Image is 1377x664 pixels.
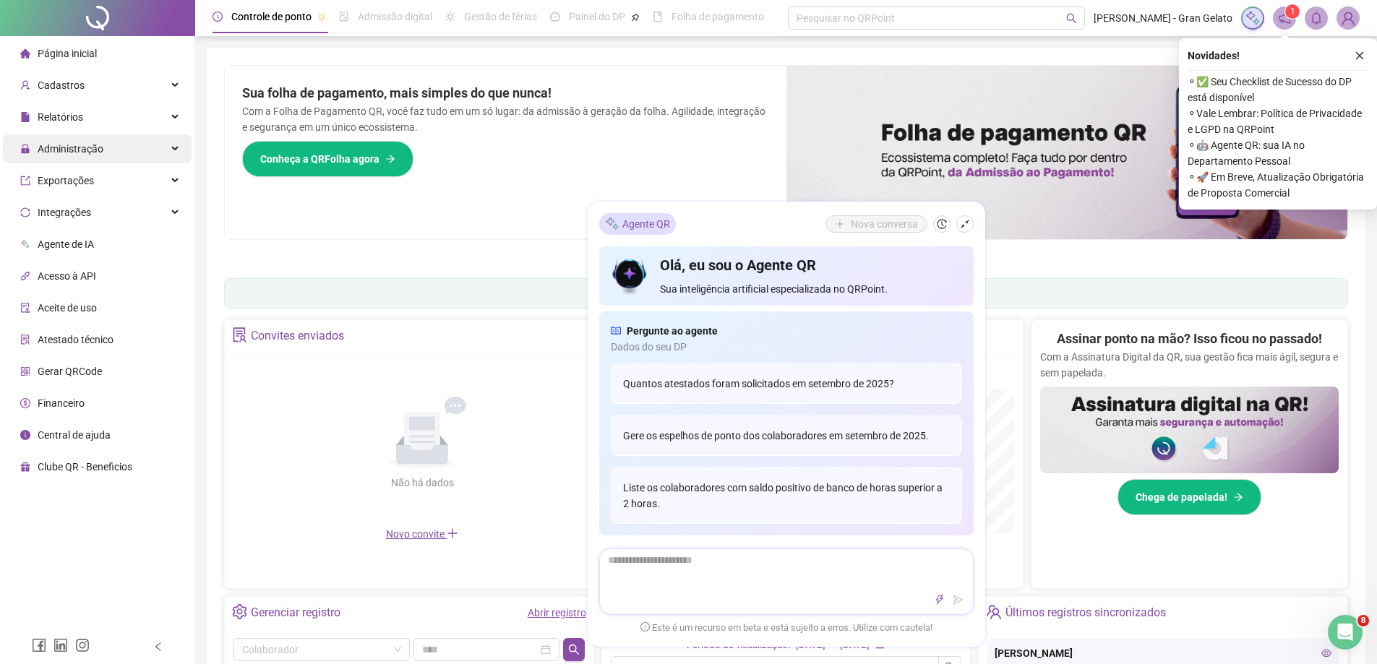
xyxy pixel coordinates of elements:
span: Clube QR - Beneficios [38,461,132,473]
div: Quantos atestados foram solicitados em setembro de 2025? [611,363,962,404]
span: Este é um recurso em beta e está sujeito a erros. Utilize com cautela! [640,621,932,635]
h4: Olá, eu sou o Agente QR [660,255,961,275]
div: Gere os espelhos de ponto dos colaboradores em setembro de 2025. [611,415,962,456]
span: linkedin [53,638,68,652]
span: Atestado técnico [38,334,113,345]
span: sun [445,12,455,22]
img: sparkle-icon.fc2bf0ac1784a2077858766a79e2daf3.svg [605,216,619,231]
h2: Assinar ponto na mão? Isso ficou no passado! [1057,329,1322,349]
span: setting [232,604,247,619]
button: thunderbolt [931,591,948,608]
h2: Sua folha de pagamento, mais simples do que nunca! [242,83,769,103]
span: Gerar QRCode [38,366,102,377]
span: api [20,271,30,281]
span: sync [20,207,30,217]
img: icon [611,255,649,297]
span: file-done [339,12,349,22]
span: 8 [1357,615,1369,626]
button: send [950,591,967,608]
span: Exportações [38,175,94,186]
iframe: Intercom live chat [1328,615,1363,650]
span: clock-circle [213,12,223,22]
span: ⚬ 🤖 Agente QR: sua IA no Departamento Pessoal [1188,137,1368,169]
span: [PERSON_NAME] - Gran Gelato [1094,10,1232,26]
span: bell [1310,12,1323,25]
span: Folha de pagamento [672,11,764,22]
span: notification [1278,12,1291,25]
div: [PERSON_NAME] [995,645,1331,661]
span: Painel do DP [569,11,625,22]
span: thunderbolt [935,595,945,605]
span: Gestão de férias [464,11,537,22]
span: Sua inteligência artificial especializada no QRPoint. [660,281,961,297]
div: Não há dados [356,475,489,491]
div: Últimos registros sincronizados [1005,600,1166,625]
span: Controle de ponto [231,11,312,22]
span: Chega de papelada! [1136,489,1227,505]
span: pushpin [317,13,326,22]
span: user-add [20,80,30,90]
span: dashboard [550,12,560,22]
span: read [611,323,621,339]
span: Conheça a QRFolha agora [260,151,379,167]
span: Central de ajuda [38,429,111,441]
p: Com a Assinatura Digital da QR, sua gestão fica mais ágil, segura e sem papelada. [1040,349,1339,381]
span: shrink [960,219,970,229]
span: plus [447,527,458,539]
span: gift [20,462,30,472]
a: Abrir registro [528,607,586,618]
span: Acesso à API [38,270,96,282]
span: Dados do seu DP [611,339,962,355]
button: Nova conversa [825,215,927,233]
span: 1 [1290,7,1295,17]
span: exclamation-circle [640,622,650,631]
span: lock [20,144,30,154]
img: sparkle-icon.fc2bf0ac1784a2077858766a79e2daf3.svg [1245,10,1261,26]
span: dollar [20,398,30,408]
span: file [20,112,30,122]
sup: 1 [1285,4,1300,19]
span: ⚬ Vale Lembrar: Política de Privacidade e LGPD na QRPoint [1188,105,1368,137]
span: team [986,604,1001,619]
span: Novidades ! [1188,48,1240,64]
span: pushpin [631,13,640,22]
span: book [653,12,663,22]
span: Novo convite [386,528,458,540]
button: Chega de papelada! [1118,479,1261,515]
span: instagram [75,638,90,652]
span: Pergunte ao agente [627,323,718,339]
span: solution [20,335,30,345]
span: Agente de IA [38,238,94,250]
span: facebook [32,638,46,652]
span: ⚬ ✅ Seu Checklist de Sucesso do DP está disponível [1188,74,1368,105]
span: Cadastros [38,79,85,91]
button: Conheça a QRFolha agora [242,141,413,177]
img: 86393 [1337,7,1359,29]
span: solution [232,327,247,342]
span: Página inicial [38,48,97,59]
span: Financeiro [38,397,85,409]
div: Gerenciar registro [251,600,340,625]
span: qrcode [20,366,30,376]
div: Agente QR [599,213,676,235]
span: Administração [38,143,103,155]
span: history [937,219,947,229]
span: eye [1321,648,1331,658]
span: home [20,48,30,59]
img: banner%2F02c71560-61a6-44d4-94b9-c8ab97240462.png [1040,387,1339,473]
span: arrow-right [1233,492,1243,502]
span: info-circle [20,430,30,440]
span: Integrações [38,207,91,218]
span: Relatórios [38,111,83,123]
span: Admissão digital [358,11,432,22]
span: search [568,644,580,655]
p: Com a Folha de Pagamento QR, você faz tudo em um só lugar: da admissão à geração da folha. Agilid... [242,103,769,135]
span: search [1066,13,1077,24]
span: left [153,642,163,652]
span: close [1355,51,1365,61]
span: audit [20,303,30,313]
img: banner%2F8d14a306-6205-4263-8e5b-06e9a85ad873.png [786,66,1348,239]
span: arrow-right [385,154,395,164]
span: export [20,176,30,186]
span: ⚬ 🚀 Em Breve, Atualização Obrigatória de Proposta Comercial [1188,169,1368,201]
